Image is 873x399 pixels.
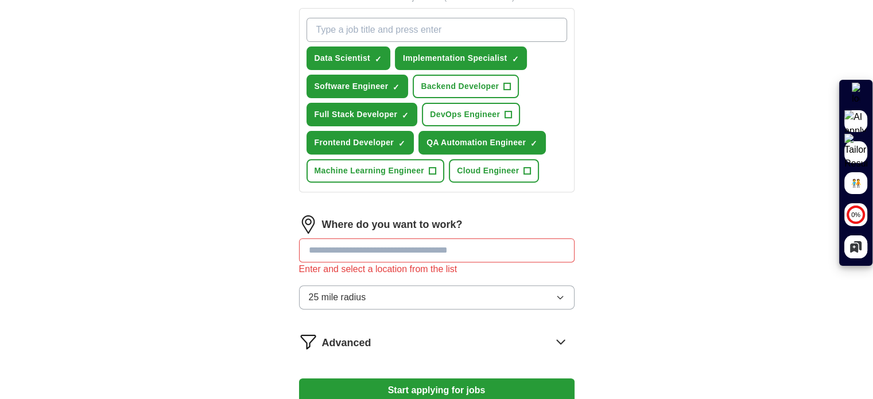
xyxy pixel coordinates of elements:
span: ✓ [402,111,409,120]
button: Software Engineer✓ [306,75,409,98]
span: Software Engineer [315,80,389,92]
button: Data Scientist✓ [306,47,391,70]
button: Frontend Developer✓ [306,131,414,154]
span: Frontend Developer [315,137,394,149]
label: Where do you want to work? [322,217,463,233]
button: QA Automation Engineer✓ [418,131,546,154]
button: Implementation Specialist✓ [395,47,527,70]
span: 25 mile radius [309,290,366,304]
span: QA Automation Engineer [426,137,526,149]
span: Data Scientist [315,52,371,64]
input: Type a job title and press enter [306,18,567,42]
span: ✓ [393,83,399,92]
button: Full Stack Developer✓ [306,103,418,126]
span: ✓ [530,139,537,148]
span: DevOps Engineer [430,109,500,121]
span: Backend Developer [421,80,499,92]
img: filter [299,332,317,351]
button: 25 mile radius [299,285,575,309]
button: Cloud Engineer [449,159,539,183]
span: Advanced [322,335,371,351]
span: Full Stack Developer [315,109,398,121]
button: DevOps Engineer [422,103,520,126]
span: ✓ [511,55,518,64]
span: ✓ [375,55,382,64]
span: Implementation Specialist [403,52,507,64]
span: Machine Learning Engineer [315,165,425,177]
div: Enter and select a location from the list [299,262,575,276]
button: Machine Learning Engineer [306,159,445,183]
button: Backend Developer [413,75,519,98]
span: ✓ [398,139,405,148]
span: Cloud Engineer [457,165,519,177]
img: location.png [299,215,317,234]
